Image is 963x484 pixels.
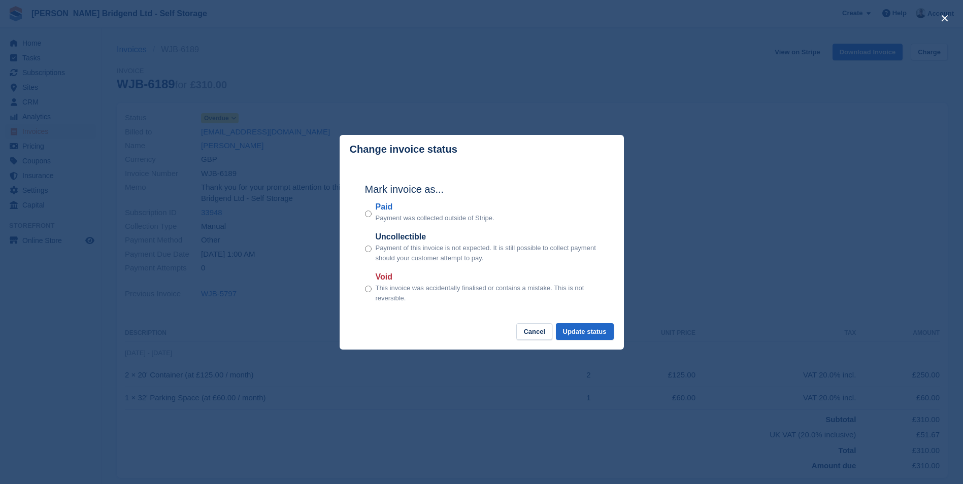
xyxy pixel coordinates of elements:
p: Change invoice status [350,144,457,155]
label: Uncollectible [376,231,599,243]
button: Cancel [516,323,552,340]
p: This invoice was accidentally finalised or contains a mistake. This is not reversible. [376,283,599,303]
p: Payment was collected outside of Stripe. [376,213,494,223]
h2: Mark invoice as... [365,182,599,197]
button: Update status [556,323,614,340]
label: Paid [376,201,494,213]
p: Payment of this invoice is not expected. It is still possible to collect payment should your cust... [376,243,599,263]
label: Void [376,271,599,283]
button: close [937,10,953,26]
